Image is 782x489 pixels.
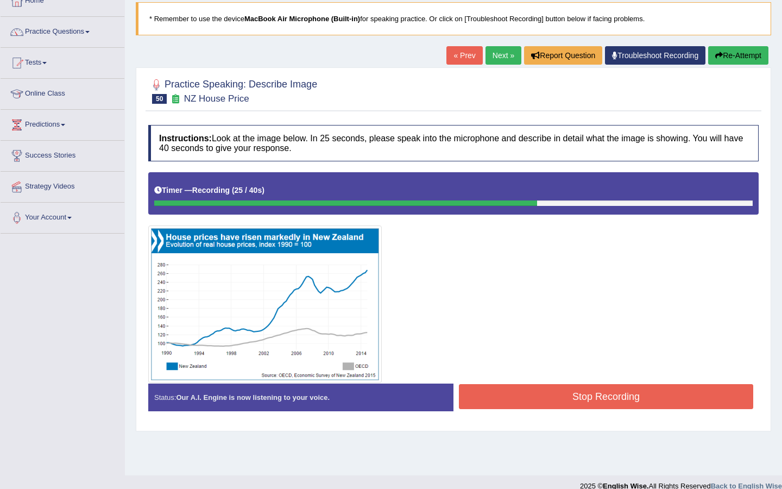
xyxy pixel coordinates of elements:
[148,125,759,161] h4: Look at the image below. In 25 seconds, please speak into the microphone and describe in detail w...
[152,94,167,104] span: 50
[232,186,235,195] b: (
[169,94,181,104] small: Exam occurring question
[154,186,264,195] h5: Timer —
[1,48,124,75] a: Tests
[184,93,249,104] small: NZ House Price
[1,79,124,106] a: Online Class
[605,46,705,65] a: Troubleshoot Recording
[148,77,317,104] h2: Practice Speaking: Describe Image
[708,46,768,65] button: Re-Attempt
[235,186,262,195] b: 25 / 40s
[1,141,124,168] a: Success Stories
[485,46,521,65] a: Next »
[524,46,602,65] button: Report Question
[159,134,212,143] b: Instructions:
[1,203,124,230] a: Your Account
[192,186,230,195] b: Recording
[1,172,124,199] a: Strategy Videos
[148,384,453,411] div: Status:
[1,110,124,137] a: Predictions
[176,393,330,402] strong: Our A.I. Engine is now listening to your voice.
[244,15,360,23] b: MacBook Air Microphone (Built-in)
[446,46,482,65] a: « Prev
[136,2,771,35] blockquote: * Remember to use the device for speaking practice. Or click on [Troubleshoot Recording] button b...
[1,17,124,44] a: Practice Questions
[262,186,264,195] b: )
[459,384,753,409] button: Stop Recording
